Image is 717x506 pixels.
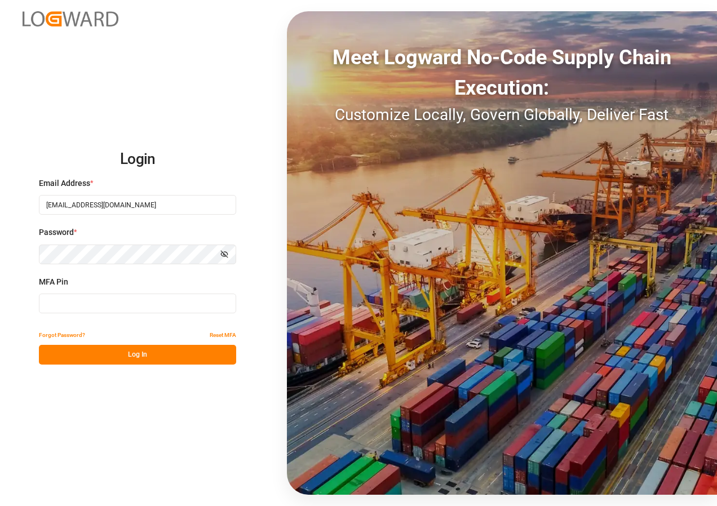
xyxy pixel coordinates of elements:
input: Enter your email [39,195,236,215]
span: MFA Pin [39,276,68,288]
h2: Login [39,141,236,177]
button: Forgot Password? [39,325,85,345]
button: Log In [39,345,236,365]
div: Customize Locally, Govern Globally, Deliver Fast [287,103,717,127]
img: Logward_new_orange.png [23,11,118,26]
span: Password [39,227,74,238]
div: Meet Logward No-Code Supply Chain Execution: [287,42,717,103]
span: Email Address [39,177,90,189]
button: Reset MFA [210,325,236,345]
